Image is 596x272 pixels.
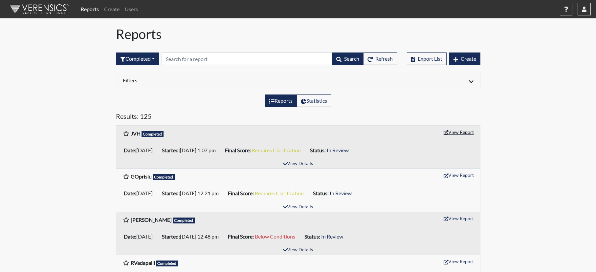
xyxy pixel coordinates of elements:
button: View Report [441,256,477,266]
b: Final Score: [228,190,254,196]
button: View Report [441,213,477,223]
button: Search [332,52,364,65]
li: [DATE] [121,231,159,242]
button: View Details [280,159,316,168]
b: Final Score: [225,147,251,153]
b: Status: [310,147,326,153]
b: Date: [124,233,136,240]
span: Below Conditions [255,233,295,240]
b: Status: [313,190,329,196]
span: Export List [418,55,442,62]
h5: Results: 125 [116,112,480,123]
li: [DATE] 12:48 pm [159,231,225,242]
span: Completed [173,218,195,223]
span: Refresh [375,55,393,62]
span: Completed [153,174,175,180]
b: Date: [124,147,136,153]
button: Completed [116,52,159,65]
span: Search [344,55,359,62]
a: Create [101,3,122,16]
a: Reports [78,3,101,16]
span: Requires Clarification [255,190,304,196]
span: In Review [327,147,349,153]
button: View Report [441,170,477,180]
input: Search by Registration ID, Interview Number, or Investigation Name. [162,52,332,65]
span: Completed [156,261,178,266]
b: Started: [162,233,180,240]
span: Create [461,55,476,62]
b: Started: [162,147,180,153]
b: GOprisiu [131,173,152,179]
h1: Reports [116,26,480,42]
button: Refresh [363,52,397,65]
li: [DATE] 12:21 pm [159,188,225,199]
li: [DATE] [121,188,159,199]
div: Filter by interview status [116,52,159,65]
li: [DATE] 1:07 pm [159,145,222,156]
div: Click to expand/collapse filters [118,77,478,85]
button: View Details [280,246,316,255]
button: View Report [441,127,477,137]
span: Completed [142,131,164,137]
b: Date: [124,190,136,196]
b: Status: [304,233,320,240]
li: [DATE] [121,145,159,156]
button: Export List [407,52,447,65]
b: [PERSON_NAME] [131,217,172,223]
span: Requires Clarification [252,147,301,153]
button: View Details [280,203,316,212]
b: RVadapalli [131,260,155,266]
b: Final Score: [228,233,254,240]
b: Started: [162,190,180,196]
b: JVH [131,130,141,136]
a: Users [122,3,141,16]
button: Create [449,52,480,65]
h6: Filters [123,77,293,83]
span: In Review [330,190,352,196]
label: View the list of reports [265,94,297,107]
label: View statistics about completed interviews [297,94,331,107]
span: In Review [321,233,343,240]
